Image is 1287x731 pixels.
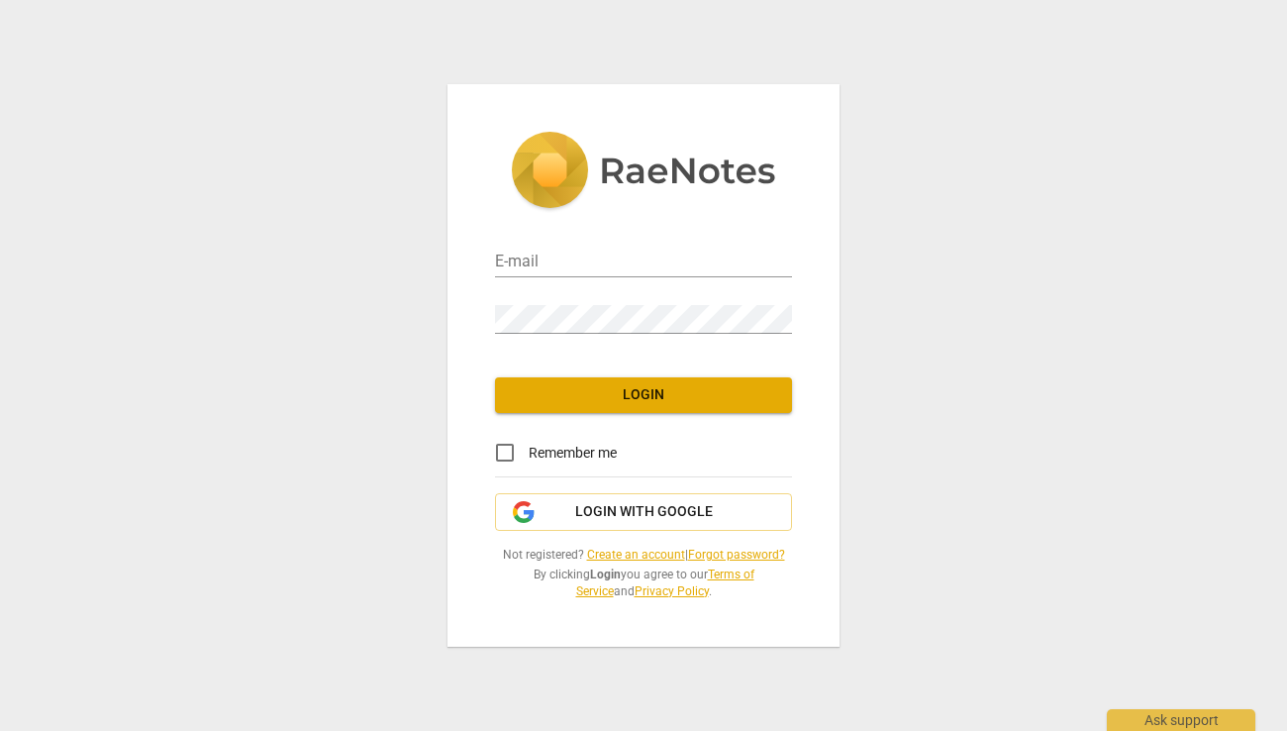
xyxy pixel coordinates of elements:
span: Remember me [529,443,617,464]
span: By clicking you agree to our and . [495,567,792,599]
a: Forgot password? [688,548,785,562]
img: 5ac2273c67554f335776073100b6d88f.svg [511,132,776,213]
button: Login with Google [495,493,792,531]
b: Login [590,568,621,581]
a: Privacy Policy [635,584,709,598]
span: Login with Google [575,502,713,522]
span: Not registered? | [495,547,792,564]
span: Login [511,385,776,405]
a: Terms of Service [576,568,754,598]
a: Create an account [587,548,685,562]
div: Ask support [1107,709,1255,731]
button: Login [495,377,792,413]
